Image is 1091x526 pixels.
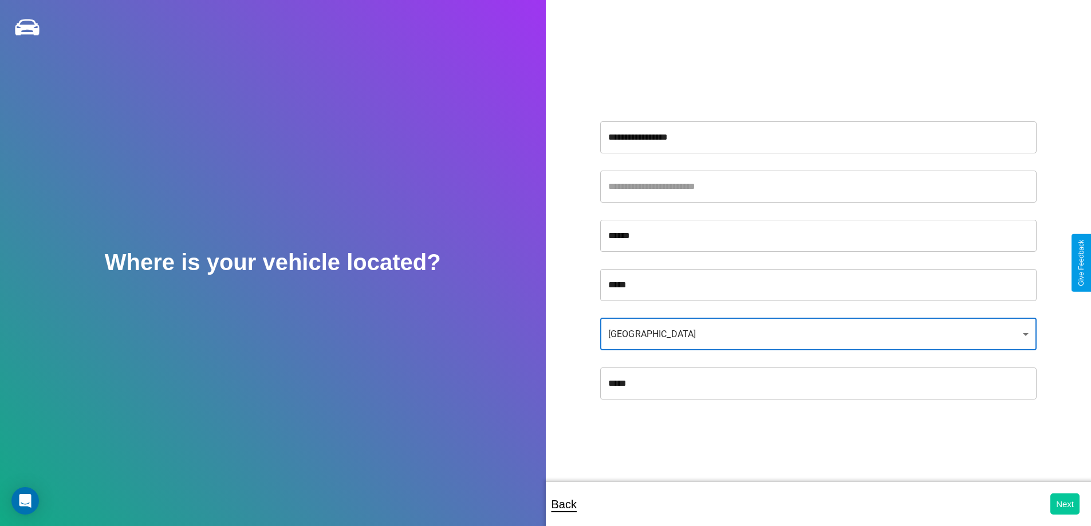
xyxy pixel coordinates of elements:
[1050,493,1080,515] button: Next
[11,487,39,515] div: Open Intercom Messenger
[552,494,577,515] p: Back
[1077,240,1085,286] div: Give Feedback
[600,318,1037,350] div: [GEOGRAPHIC_DATA]
[105,250,441,275] h2: Where is your vehicle located?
